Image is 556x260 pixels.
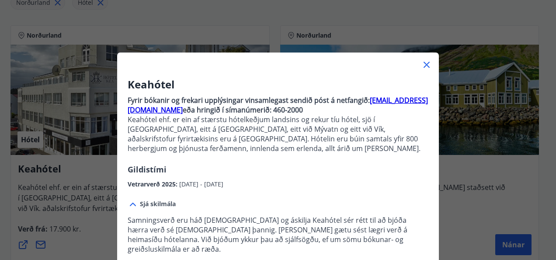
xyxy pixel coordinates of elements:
strong: Fyrir bókanir og frekari upplýsingar vinsamlegast sendið póst á netfangið: [128,95,370,105]
span: Sjá skilmála [140,200,176,208]
span: [DATE] - [DATE] [179,180,223,188]
h3: Keahótel [128,77,428,92]
strong: eða hringið í símanúmerið: 460-2000 [183,105,303,115]
span: Vetrarverð 2025 : [128,180,179,188]
a: [EMAIL_ADDRESS][DOMAIN_NAME] [128,95,428,115]
span: Gildistími [128,164,167,175]
p: Keahótel ehf. er ein af stærstu hótelkeðjum landsins og rekur tíu hótel, sjö í [GEOGRAPHIC_DATA],... [128,115,428,153]
p: Samningsverð eru háð [DEMOGRAPHIC_DATA] og áskilja Keahótel sér rétt til að bjóða hærra verð sé [... [128,215,428,254]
